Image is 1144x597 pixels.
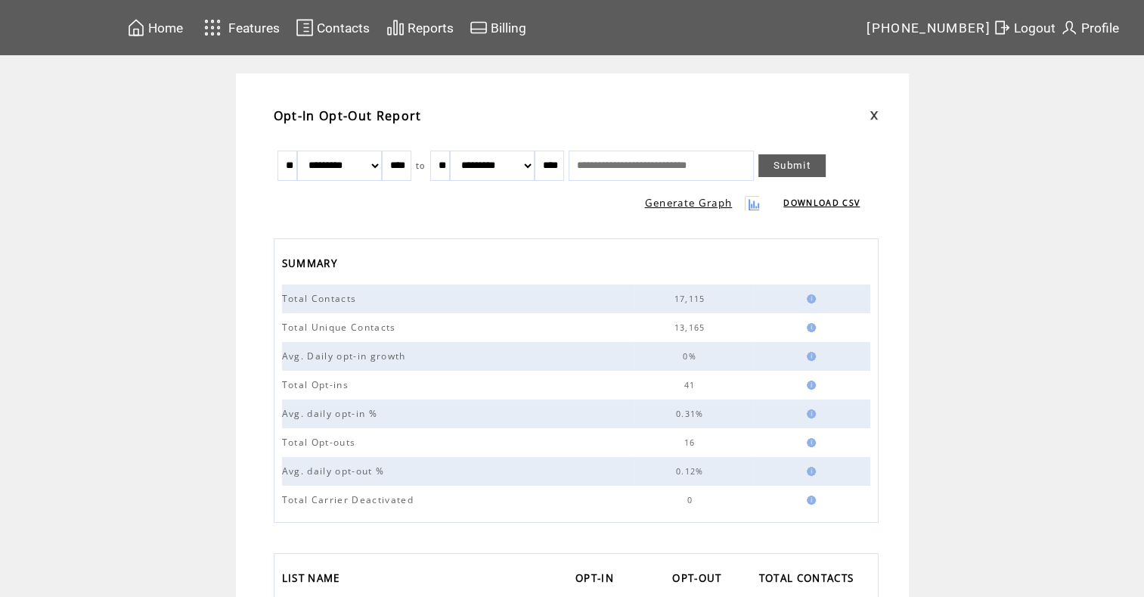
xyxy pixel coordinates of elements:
[408,20,454,36] span: Reports
[125,16,185,39] a: Home
[282,378,352,391] span: Total Opt-ins
[802,496,816,505] img: help.gif
[802,352,816,361] img: help.gif
[684,380,699,390] span: 41
[200,15,226,40] img: features.svg
[282,350,410,362] span: Avg. Daily opt-in growth
[282,321,400,334] span: Total Unique Contacts
[274,107,422,124] span: Opt-In Opt-Out Report
[228,20,280,36] span: Features
[282,253,341,278] span: SUMMARY
[672,567,729,592] a: OPT-OUT
[802,438,816,447] img: help.gif
[296,18,314,37] img: contacts.svg
[758,154,826,177] a: Submit
[282,493,417,506] span: Total Carrier Deactivated
[282,567,344,592] span: LIST NAME
[802,467,816,476] img: help.gif
[674,294,709,304] span: 17,115
[674,322,709,333] span: 13,165
[802,294,816,303] img: help.gif
[991,16,1058,39] a: Logout
[645,196,733,210] a: Generate Graph
[491,20,526,36] span: Billing
[759,567,858,592] span: TOTAL CONTACTS
[1014,20,1056,36] span: Logout
[575,567,618,592] span: OPT-IN
[467,16,529,39] a: Billing
[282,567,348,592] a: LIST NAME
[317,20,370,36] span: Contacts
[197,13,283,42] a: Features
[1058,16,1121,39] a: Profile
[416,160,426,171] span: to
[386,18,405,37] img: chart.svg
[676,466,708,477] span: 0.12%
[282,465,389,477] span: Avg. daily opt-out %
[759,567,862,592] a: TOTAL CONTACTS
[282,292,361,305] span: Total Contacts
[1081,20,1119,36] span: Profile
[672,567,725,592] span: OPT-OUT
[802,323,816,332] img: help.gif
[683,351,700,362] span: 0%
[1060,18,1078,37] img: profile.svg
[783,197,860,208] a: DOWNLOAD CSV
[676,409,708,419] span: 0.31%
[148,20,183,36] span: Home
[802,381,816,390] img: help.gif
[293,16,372,39] a: Contacts
[575,567,622,592] a: OPT-IN
[384,16,456,39] a: Reports
[684,437,699,448] span: 16
[127,18,145,37] img: home.svg
[282,407,381,420] span: Avg. daily opt-in %
[282,436,360,449] span: Total Opt-outs
[470,18,488,37] img: creidtcard.svg
[993,18,1011,37] img: exit.svg
[867,20,991,36] span: [PHONE_NUMBER]
[687,495,696,505] span: 0
[802,409,816,418] img: help.gif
